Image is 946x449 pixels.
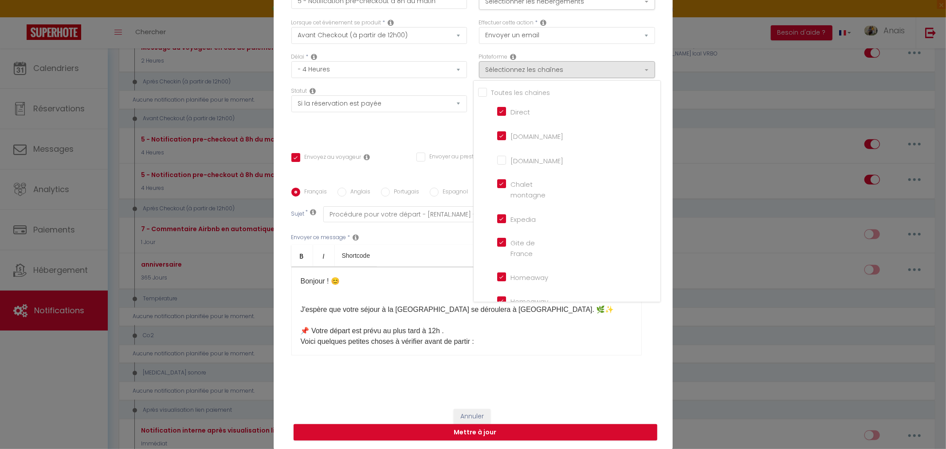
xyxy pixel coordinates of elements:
label: Envoyez au voyageur [300,153,361,163]
label: Délai [291,53,305,61]
p: Bonjour ! 😊 [301,276,632,287]
i: Message [353,234,359,241]
i: Action Channel [510,53,517,60]
i: Action Type [541,19,547,26]
button: Sélectionnez les chaînes [479,61,655,78]
i: Subject [310,209,317,216]
a: Bold [291,245,313,266]
div: J'espère que votre séjour à la [GEOGRAPHIC_DATA] se déroulera à [GEOGRAPHIC_DATA]. 🌿✨ 📌 Votre dép... [291,267,642,355]
button: Ouvrir le widget de chat LiveChat [7,4,34,30]
label: Envoyer ce message [291,233,346,242]
button: Mettre à jour [294,424,657,441]
i: Booking status [310,87,316,95]
a: Italic [313,245,335,266]
label: Lorsque cet événement se produit [291,19,381,27]
a: Shortcode [335,245,377,266]
label: Espagnol [439,188,468,197]
label: Sujet [291,210,305,219]
label: Gite de France [506,238,545,259]
label: Français [300,188,327,197]
label: Plateforme [479,53,508,61]
label: Chalet montagne [506,179,546,200]
i: Event Occur [388,19,394,26]
button: Annuler [454,409,491,424]
label: Portugais [390,188,420,197]
i: Action Time [311,53,318,60]
label: Anglais [346,188,371,197]
i: Envoyer au voyageur [364,154,370,161]
label: Statut [291,87,307,95]
label: Effectuer cette action [479,19,534,27]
